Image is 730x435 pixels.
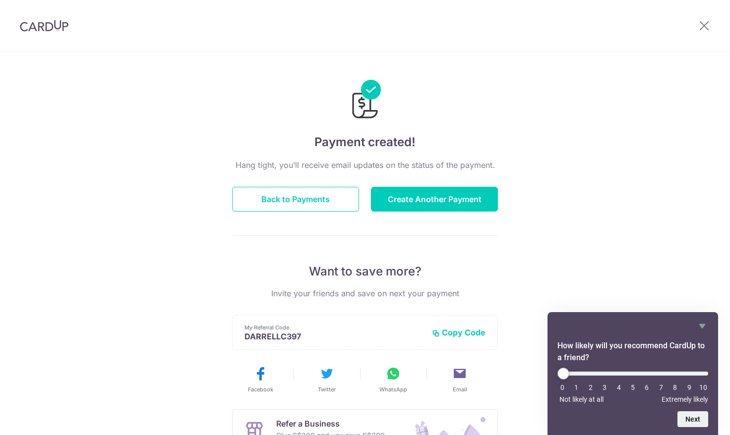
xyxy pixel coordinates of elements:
[244,324,424,331] p: My Referral Code
[276,418,385,430] p: Refer a Business
[600,383,609,391] li: 3
[244,331,424,341] p: DARRELLC397
[20,20,68,32] img: CardUp
[432,327,486,337] button: Copy Code
[571,383,581,391] li: 1
[248,385,273,393] span: Facebook
[586,383,596,391] li: 2
[684,383,694,391] li: 9
[232,187,359,212] button: Back to Payments
[656,383,666,391] li: 7
[349,80,381,121] img: Payments
[670,383,680,391] li: 8
[557,383,567,391] li: 0
[232,264,498,279] p: Want to save more?
[557,368,708,403] div: How likely will you recommend CardUp to a friend? Select an option from 0 to 10, with 0 being Not...
[557,320,708,427] div: How likely will you recommend CardUp to a friend? Select an option from 0 to 10, with 0 being Not...
[364,366,423,393] button: WhatsApp
[232,133,498,151] h4: Payment created!
[614,383,624,391] li: 4
[557,340,708,364] h2: How likely will you recommend CardUp to a friend? Select an option from 0 to 10, with 0 being Not...
[379,385,407,393] span: WhatsApp
[232,287,498,299] p: Invite your friends and save on next your payment
[453,385,467,393] span: Email
[318,385,336,393] span: Twitter
[698,383,708,391] li: 10
[559,395,604,403] span: Not likely at all
[677,411,708,427] button: Next question
[628,383,638,391] li: 5
[430,366,489,393] button: Email
[662,395,708,403] span: Extremely likely
[232,159,498,171] p: Hang tight, you’ll receive email updates on the status of the payment.
[298,366,356,393] button: Twitter
[371,187,498,212] button: Create Another Payment
[642,383,652,391] li: 6
[231,366,290,393] button: Facebook
[696,320,708,332] button: Hide survey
